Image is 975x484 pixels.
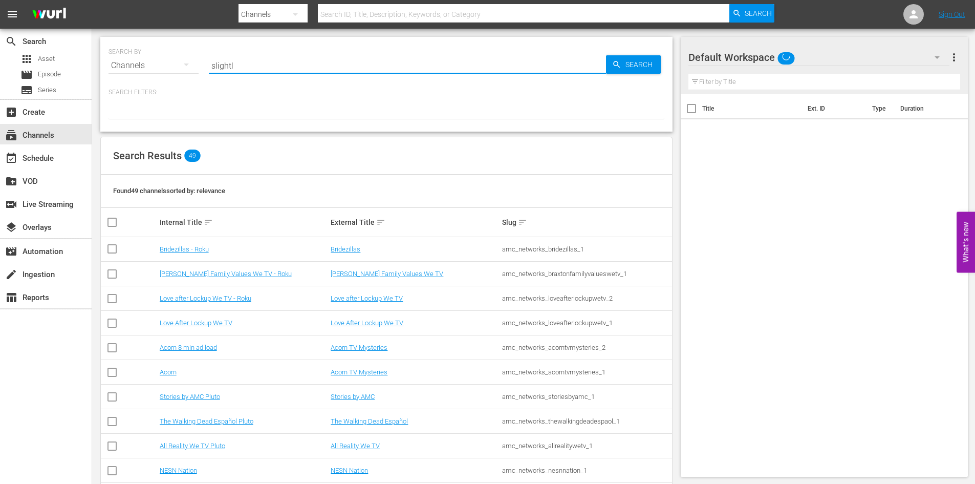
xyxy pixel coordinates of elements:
[5,221,17,234] span: Overlays
[25,3,74,27] img: ans4CAIJ8jUAAAAAAAAAAAAAAAAAAAAAAAAgQb4GAAAAAAAAAAAAAAAAAAAAAAAAJMjXAAAAAAAAAAAAAAAAAAAAAAAAgAT5G...
[801,94,866,123] th: Ext. ID
[5,175,17,187] span: VOD
[688,43,949,72] div: Default Workspace
[160,216,328,228] div: Internal Title
[5,268,17,281] span: Ingestion
[113,150,182,162] span: Search Results
[38,69,61,79] span: Episode
[184,150,201,162] span: 49
[502,467,670,474] div: amc_networks_nesnnation_1
[160,442,225,450] a: All Reality We TV Pluto
[5,291,17,304] span: Reports
[331,319,403,327] a: Love After Lockup We TV
[38,54,55,64] span: Asset
[20,53,33,65] span: Asset
[160,319,232,327] a: Love After Lockup We TV
[331,442,380,450] a: All Reality We TV
[160,344,217,351] a: Acorn 8 min ad load
[502,344,670,351] div: amc_networks_acorntvmysteries_2
[331,467,368,474] a: NESN Nation
[160,467,197,474] a: NESN Nation
[866,94,894,123] th: Type
[331,417,408,425] a: The Walking Dead Español
[160,393,220,401] a: Stories by AMC Pluto
[331,270,443,278] a: [PERSON_NAME] Family Values We TV
[376,218,385,227] span: sort
[5,129,17,141] span: Channels
[20,84,33,96] span: Series
[204,218,213,227] span: sort
[160,270,292,278] a: [PERSON_NAME] Family Values We TV - Roku
[745,4,772,23] span: Search
[160,368,177,376] a: Acorn
[113,187,225,195] span: Found 49 channels sorted by: relevance
[331,216,499,228] div: External Title
[38,85,56,95] span: Series
[109,51,199,80] div: Channels
[948,45,960,70] button: more_vert
[729,4,774,23] button: Search
[331,393,375,401] a: Stories by AMC
[160,245,209,253] a: Bridezillas - Roku
[502,417,670,425] div: amc_networks_thewalkingdeadespaol_1
[518,218,527,227] span: sort
[5,245,17,258] span: Automation
[20,69,33,81] span: Episode
[502,245,670,253] div: amc_networks_bridezillas_1
[502,442,670,450] div: amc_networks_allrealitywetv_1
[5,152,17,164] span: Schedule
[957,212,975,272] button: Open Feedback Widget
[606,55,661,74] button: Search
[5,106,17,118] span: Create
[502,393,670,401] div: amc_networks_storiesbyamc_1
[939,10,965,18] a: Sign Out
[6,8,18,20] span: menu
[894,94,956,123] th: Duration
[5,35,17,48] span: Search
[331,294,403,302] a: Love after Lockup We TV
[331,368,387,376] a: Acorn TV Mysteries
[331,245,360,253] a: Bridezillas
[502,294,670,302] div: amc_networks_loveafterlockupwetv_2
[502,368,670,376] div: amc_networks_acorntvmysteries_1
[160,417,253,425] a: The Walking Dead Español Pluto
[702,94,801,123] th: Title
[502,270,670,278] div: amc_networks_braxtonfamilyvalueswetv_1
[5,198,17,211] span: Live Streaming
[948,51,960,64] span: more_vert
[109,88,664,97] p: Search Filters:
[502,216,670,228] div: Slug
[160,294,251,302] a: Love after Lockup We TV - Roku
[331,344,387,351] a: Acorn TV Mysteries
[621,55,661,74] span: Search
[502,319,670,327] div: amc_networks_loveafterlockupwetv_1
